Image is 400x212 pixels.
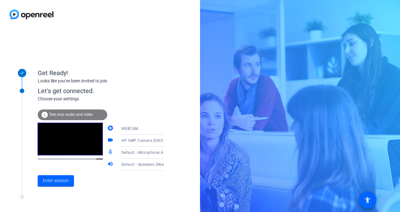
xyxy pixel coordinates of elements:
span: Test your audio and video [49,112,93,117]
div: Choose your settings [38,96,176,102]
span: Enter session [43,177,69,184]
span: Default - Speakers (Realtek(R) Audio) [121,162,189,167]
span: Default - Microphone Array (Intel® Smart Sound Technology for Digital Microphones) [121,150,277,155]
div: Let's get connected. [38,86,176,96]
mat-icon: info [41,111,48,119]
mat-icon: videocam [107,137,115,144]
span: WEBCAM [121,126,138,131]
mat-icon: camera [107,125,115,132]
span: HP 5MP Camera (04f2:b7ce) [121,138,175,143]
button: Enter session [38,175,74,187]
div: Get Ready! [38,68,164,78]
mat-icon: volume_up [107,161,115,168]
mat-icon: accessibility [364,196,371,204]
div: Looks like you've been invited to join [38,78,164,84]
mat-icon: mic_none [107,149,115,156]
